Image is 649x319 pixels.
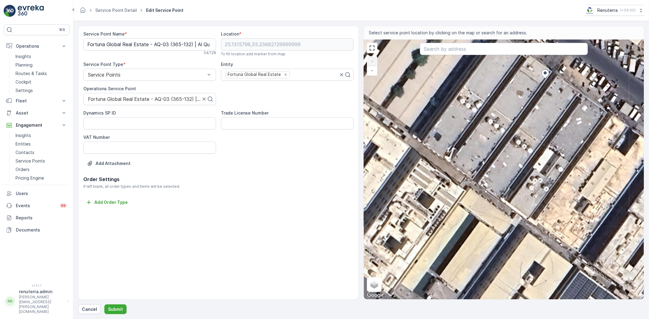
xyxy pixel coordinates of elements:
[4,119,69,131] button: Engagement
[16,70,47,77] p: Routes & Tasks
[4,187,69,200] a: Users
[82,306,97,312] p: Cancel
[104,304,127,314] button: Submit
[282,72,289,77] div: Remove Fortuna Global Real Estate
[226,71,282,78] div: Fortuna Global Real Estate
[16,110,57,116] p: Asset
[83,110,116,115] label: Dynamics SP ID
[4,289,69,314] button: RRrenuterra.admin[PERSON_NAME][EMAIL_ADDRESS][PERSON_NAME][DOMAIN_NAME]
[18,5,44,17] img: logo_light-DOdMpM7g.png
[16,87,33,94] p: Settings
[83,184,354,189] span: If left blank, all order types and Items will be selected.
[16,227,67,233] p: Documents
[83,176,354,183] p: Order Settings
[13,165,69,174] a: Orders
[368,57,377,66] a: Zoom In
[108,306,123,312] p: Submit
[13,157,69,165] a: Service Points
[368,43,377,53] a: View Fullscreen
[13,174,69,182] a: Pricing Engine
[16,175,44,181] p: Pricing Engine
[13,148,69,157] a: Contacts
[16,158,45,164] p: Service Points
[19,295,65,314] p: [PERSON_NAME][EMAIL_ADDRESS][PERSON_NAME][DOMAIN_NAME]
[4,284,69,287] span: v 1.51.1
[16,98,57,104] p: Fleet
[365,291,386,299] a: Open this area in Google Maps (opens a new window)
[16,43,57,49] p: Operations
[13,131,69,140] a: Insights
[221,52,285,57] span: To fill location add marker from map
[16,190,67,197] p: Users
[371,68,374,73] span: −
[4,200,69,212] a: Events99
[13,52,69,61] a: Insights
[59,27,65,32] p: ⌘B
[78,304,101,314] button: Cancel
[4,107,69,119] button: Asset
[61,203,66,208] p: 99
[4,212,69,224] a: Reports
[83,86,136,91] label: Operations Service Point
[365,291,386,299] img: Google
[221,110,269,115] label: Trade License Number
[79,9,86,14] a: Homepage
[620,8,636,13] p: ( +04:00 )
[4,224,69,236] a: Documents
[585,5,644,16] button: Renuterra(+04:00)
[145,7,185,13] span: Edit Service Point
[204,50,216,55] p: 54 / 128
[83,31,125,36] label: Service Point Name
[420,43,588,55] input: Search by address
[4,40,69,52] button: Operations
[4,95,69,107] button: Fleet
[19,289,65,295] p: renuterra.admin
[4,5,16,17] img: logo
[13,86,69,95] a: Settings
[16,79,31,85] p: Cockpit
[83,159,134,168] button: Upload File
[83,135,110,140] label: VAT Number
[13,78,69,86] a: Cockpit
[368,278,381,291] a: Layers
[369,30,527,36] span: Select service point location by clicking on the map or search for an address.
[16,215,67,221] p: Reports
[13,69,69,78] a: Routes & Tasks
[221,31,239,36] label: Location
[16,203,56,209] p: Events
[16,141,31,147] p: Entities
[16,166,30,173] p: Orders
[83,62,123,67] label: Service Point Type
[585,7,595,14] img: Screenshot_2024-07-26_at_13.33.01.png
[16,132,31,139] p: Insights
[96,160,131,166] p: Add Attachment
[16,62,33,68] p: Planning
[597,7,618,13] p: Renuterra
[16,122,57,128] p: Engagement
[13,61,69,69] a: Planning
[13,140,69,148] a: Entities
[83,199,130,206] button: Add Order Type
[16,149,34,156] p: Contacts
[94,199,128,205] p: Add Order Type
[221,62,233,67] label: Entity
[368,66,377,75] a: Zoom Out
[16,53,31,60] p: Insights
[95,8,137,13] a: Service Point Detail
[5,297,15,306] div: RR
[371,59,374,64] span: +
